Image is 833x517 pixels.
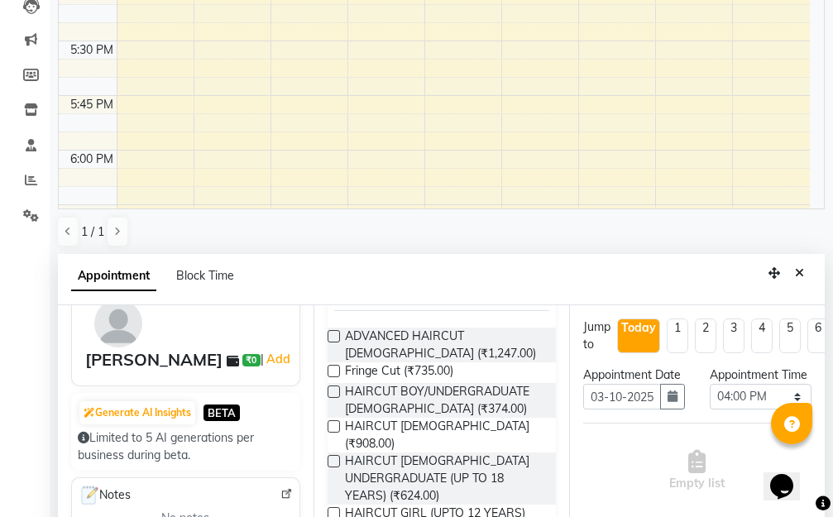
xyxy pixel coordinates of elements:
[807,318,829,353] li: 6
[788,261,811,286] button: Close
[764,451,816,500] iframe: chat widget
[176,268,234,283] span: Block Time
[621,319,656,337] div: Today
[264,349,293,369] a: Add
[67,96,117,113] div: 5:45 PM
[723,318,744,353] li: 3
[78,429,294,464] div: Limited to 5 AI generations per business during beta.
[67,151,117,168] div: 6:00 PM
[583,366,685,384] div: Appointment Date
[667,318,688,353] li: 1
[779,318,801,353] li: 5
[345,452,543,505] span: HAIRCUT [DEMOGRAPHIC_DATA] UNDERGRADUATE (UP TO 18 YEARS) (₹624.00)
[669,450,725,492] span: Empty list
[583,318,610,353] div: Jump to
[71,261,156,291] span: Appointment
[345,383,543,418] span: HAIRCUT BOY/UNDERGRADUATE [DEMOGRAPHIC_DATA] (₹374.00)
[695,318,716,353] li: 2
[67,41,117,59] div: 5:30 PM
[79,485,131,506] span: Notes
[94,299,142,347] img: avatar
[79,401,195,424] button: Generate AI Insights
[345,328,543,362] span: ADVANCED HAIRCUT [DEMOGRAPHIC_DATA] (₹1,247.00)
[583,384,661,409] input: yyyy-mm-dd
[67,205,117,223] div: 6:15 PM
[345,418,543,452] span: HAIRCUT [DEMOGRAPHIC_DATA] (₹908.00)
[751,318,773,353] li: 4
[710,366,811,384] div: Appointment Time
[81,223,104,241] span: 1 / 1
[261,349,293,369] span: |
[345,362,453,383] span: Fringe Cut (₹735.00)
[242,354,260,367] span: ₹0
[85,347,223,372] div: [PERSON_NAME]
[203,405,240,420] span: BETA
